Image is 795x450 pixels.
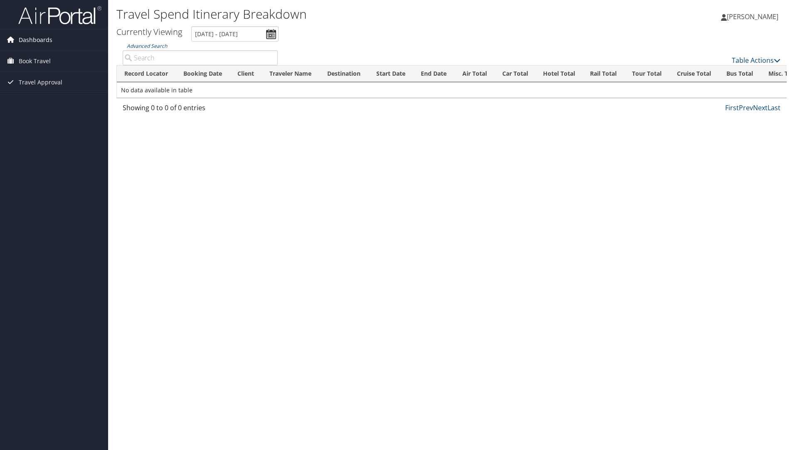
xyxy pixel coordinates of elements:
th: Hotel Total: activate to sort column ascending [536,66,583,82]
th: Tour Total: activate to sort column ascending [624,66,669,82]
th: Rail Total: activate to sort column ascending [583,66,625,82]
a: Advanced Search [127,42,167,49]
input: Advanced Search [123,50,278,65]
th: Booking Date: activate to sort column ascending [176,66,230,82]
th: Bus Total: activate to sort column ascending [718,66,760,82]
input: [DATE] - [DATE] [191,26,279,42]
th: Car Total: activate to sort column ascending [494,66,536,82]
th: Start Date: activate to sort column ascending [369,66,413,82]
a: [PERSON_NAME] [721,4,787,29]
th: End Date: activate to sort column ascending [413,66,454,82]
th: Record Locator: activate to sort column ascending [117,66,176,82]
th: Client: activate to sort column ascending [230,66,262,82]
h3: Currently Viewing [116,26,182,37]
span: Book Travel [19,51,51,72]
span: Dashboards [19,30,52,50]
th: Air Total: activate to sort column ascending [454,66,494,82]
span: Travel Approval [19,72,62,93]
span: [PERSON_NAME] [727,12,778,21]
a: First [725,103,739,112]
th: Traveler Name: activate to sort column ascending [262,66,320,82]
div: Showing 0 to 0 of 0 entries [123,103,278,117]
a: Next [753,103,768,112]
th: Destination: activate to sort column ascending [320,66,369,82]
img: airportal-logo.png [18,5,101,25]
th: Cruise Total: activate to sort column ascending [669,66,718,82]
a: Last [768,103,780,112]
a: Table Actions [732,56,780,65]
h1: Travel Spend Itinerary Breakdown [116,5,563,23]
a: Prev [739,103,753,112]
